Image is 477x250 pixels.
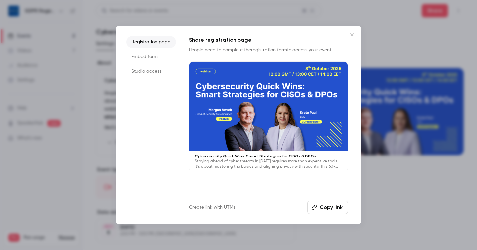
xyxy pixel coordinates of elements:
[189,61,348,172] a: Cybersecurity Quick Wins: Smart Strategies for CISOs & DPOsStaying ahead of cyber threats in [DAT...
[126,65,176,77] li: Studio access
[189,36,348,44] h1: Share registration page
[195,154,343,159] p: Cybersecurity Quick Wins: Smart Strategies for CISOs & DPOs
[189,204,235,211] a: Create link with UTMs
[195,159,343,169] p: Staying ahead of cyber threats in [DATE] requires more than expensive tools—it’s about mastering ...
[189,47,348,53] p: People need to complete the to access your event
[251,48,287,52] a: registration form
[345,28,359,41] button: Close
[126,51,176,63] li: Embed form
[126,36,176,48] li: Registration page
[307,201,348,214] button: Copy link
